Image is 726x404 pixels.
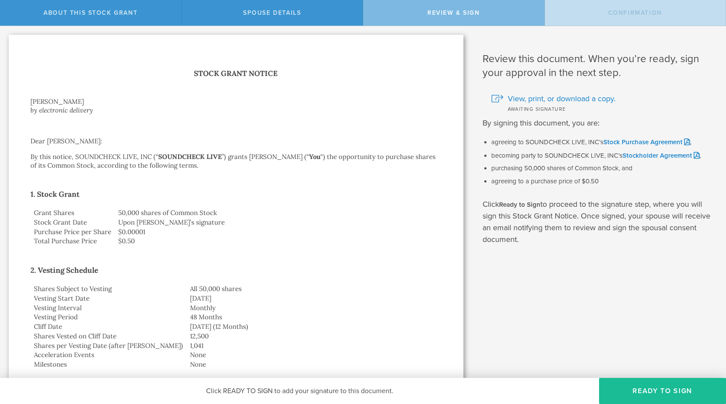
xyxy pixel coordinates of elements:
[483,52,713,80] h1: Review this document. When you’re ready, sign your approval in the next step.
[483,199,713,245] p: Click to proceed to the signature step, where you will sign this Stock Grant Notice. Once signed,...
[186,322,442,331] td: [DATE] (12 Months)
[186,312,442,322] td: 48 Months
[623,152,699,159] a: Stockholder Agreement
[683,336,726,378] iframe: Chat Widget
[158,152,222,161] strong: SOUNDCHECK LIVE
[483,117,713,129] p: By signing this document, you are:
[186,331,442,341] td: 12,500
[115,208,442,218] td: 50,000 shares of Common Stock
[30,227,115,237] td: Purchase Price per Share
[243,9,301,17] span: Spouse Details
[491,138,713,147] li: agreeing to SOUNDCHECK LIVE, INC’s ,
[206,387,393,395] span: Click READY TO SIGN to add your signature to this document.
[30,312,186,322] td: Vesting Period
[30,360,186,369] td: Milestones
[186,284,442,294] td: All 50,000 shares
[30,284,186,294] td: Shares Subject to Vesting
[491,177,713,186] li: agreeing to a purchase price of $0.50
[30,331,186,341] td: Shares Vested on Cliff Date
[30,137,442,146] p: Dear [PERSON_NAME]:
[115,218,442,227] td: Upon [PERSON_NAME]’s signature
[115,236,442,246] td: $0.50
[30,294,186,303] td: Vesting Start Date
[30,236,115,246] td: Total Purchase Price
[30,97,442,106] div: [PERSON_NAME]
[30,303,186,313] td: Vesting Interval
[30,106,93,114] i: by electronic delivery
[599,378,726,404] button: Ready to Sign
[186,360,442,369] td: None
[30,208,115,218] td: Grant Shares
[186,294,442,303] td: [DATE]
[30,350,186,360] td: Acceleration Events
[508,93,616,104] span: View, print, or download a copy.
[30,341,186,351] td: Shares per Vesting Date (after [PERSON_NAME])
[43,9,137,17] span: About this stock grant
[186,350,442,360] td: None
[30,263,442,277] h2: 2. Vesting Schedule
[30,152,442,170] p: By this notice, SOUNDCHECK LIVE, INC (“ ”) grants [PERSON_NAME] (“ “) the opportunity to purchase...
[115,227,442,237] td: $0.00001
[186,303,442,313] td: Monthly
[608,9,662,17] span: Confirmation
[30,67,442,80] h1: Stock Grant Notice
[30,322,186,331] td: Cliff Date
[491,104,713,113] div: Awaiting signature
[499,201,540,209] b: Ready to Sign
[186,341,442,351] td: 1,041
[427,9,480,17] span: Review & Sign
[30,218,115,227] td: Stock Grant Date
[603,138,690,146] a: Stock Purchase Agreement
[30,187,442,201] h2: 1. Stock Grant
[491,151,713,160] li: becoming party to SOUNDCHECK LIVE, INC’s ,
[309,152,320,161] strong: You
[491,164,713,173] li: purchasing 50,000 shares of Common Stock, and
